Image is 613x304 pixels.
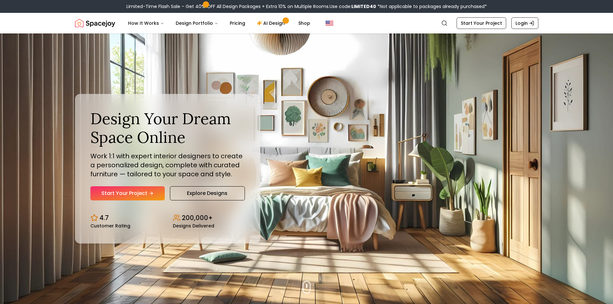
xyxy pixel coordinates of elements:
h1: Design Your Dream Space Online [90,109,245,146]
img: United States [326,19,333,27]
div: Design stats [90,208,245,228]
p: 4.7 [99,213,109,222]
a: Spacejoy [75,17,115,30]
span: *Not applicable to packages already purchased* [376,3,487,10]
button: Design Portfolio [171,17,223,30]
a: Start Your Project [457,17,506,29]
a: Login [511,17,538,29]
p: 200,000+ [182,213,213,222]
a: Start Your Project [90,186,165,200]
a: Explore Designs [170,186,245,200]
div: Limited-Time Flash Sale – Get 40% OFF All Design Packages + Extra 10% on Multiple Rooms. [126,3,487,10]
button: How It Works [123,17,169,30]
img: Spacejoy Logo [75,17,115,30]
a: Pricing [225,17,250,30]
a: AI Design [252,17,292,30]
a: Shop [293,17,315,30]
span: Use code: [330,3,376,10]
b: LIMITED40 [351,3,376,10]
small: Customer Rating [90,224,130,228]
p: Work 1:1 with expert interior designers to create a personalized design, complete with curated fu... [90,152,245,179]
small: Designs Delivered [173,224,214,228]
nav: Main [123,17,315,30]
nav: Global [75,13,538,33]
